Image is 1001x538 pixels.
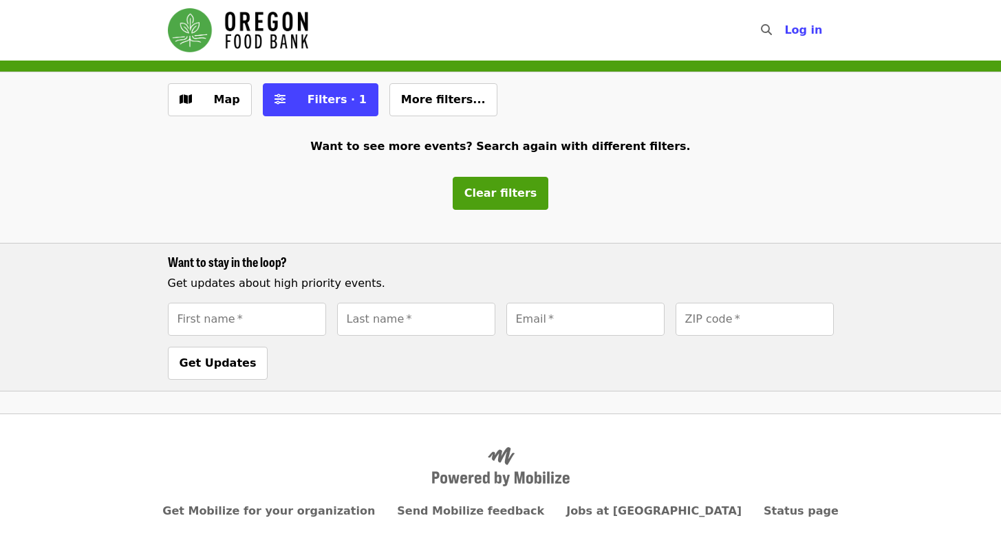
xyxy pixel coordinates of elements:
input: [object Object] [168,303,326,336]
span: Get updates about high priority events. [168,277,385,290]
span: Map [214,93,240,106]
nav: Primary footer navigation [168,503,834,519]
input: Search [780,14,791,47]
span: Filters · 1 [308,93,367,106]
button: Log in [773,17,833,44]
i: map icon [180,93,192,106]
a: Send Mobilize feedback [397,504,544,517]
input: [object Object] [506,303,665,336]
i: search icon [761,23,772,36]
span: Get Updates [180,356,257,369]
img: Powered by Mobilize [432,447,570,487]
button: Show map view [168,83,252,116]
a: Get Mobilize for your organization [162,504,375,517]
a: Status page [764,504,839,517]
button: Get Updates [168,347,268,380]
span: More filters... [401,93,486,106]
input: [object Object] [337,303,495,336]
i: sliders-h icon [275,93,286,106]
span: Want to stay in the loop? [168,252,287,270]
input: [object Object] [676,303,834,336]
button: More filters... [389,83,497,116]
span: Log in [784,23,822,36]
span: Clear filters [464,186,537,200]
img: Oregon Food Bank - Home [168,8,308,52]
span: Want to see more events? Search again with different filters. [310,140,690,153]
button: Filters (1 selected) [263,83,378,116]
button: Clear filters [453,177,549,210]
a: Jobs at [GEOGRAPHIC_DATA] [566,504,742,517]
